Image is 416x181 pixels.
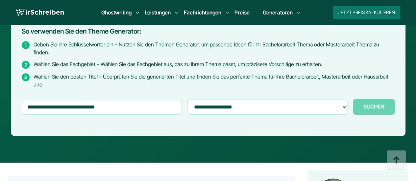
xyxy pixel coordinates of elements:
span: SUCHEN [363,103,384,109]
img: logo wirschreiben [16,8,64,17]
button: SUCHEN [353,99,395,115]
span: 3 [22,73,30,81]
a: Fachrichtungen [184,9,221,16]
li: Geben Sie Ihre Schlüsselwörter ein – Nutzen Sie den Themen Generator, um passende Ideen für Ihr B... [22,40,395,56]
a: Preise [234,9,250,16]
span: 2 [22,61,30,69]
h2: So verwenden Sie den Theme Generator: [22,28,395,35]
span: 1 [22,41,30,49]
img: button top [386,150,406,170]
button: Jetzt Preis kalkulieren [333,6,400,19]
li: Wählen Sie den besten Titel – Überprüfen Sie die generierten Titel und finden Sie das perfekte Th... [22,73,395,88]
a: Ghostwriting [101,9,132,16]
li: Wählen Sie das Fachgebiet – Wählen Sie das Fachgebiet aus, das zu Ihrem Thema passt, um präzisere... [22,60,395,69]
a: Generatoren [263,9,293,16]
a: Leistungen [145,9,171,16]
